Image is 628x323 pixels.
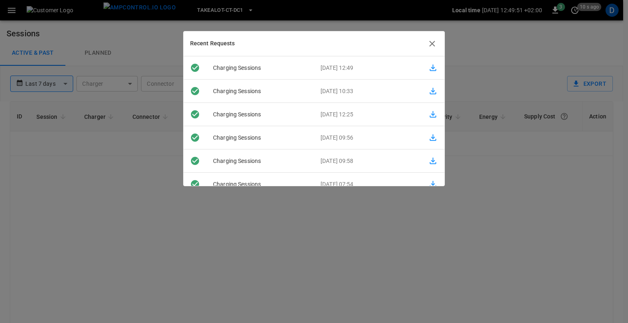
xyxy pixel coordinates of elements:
[206,180,314,189] p: charging sessions
[184,133,206,143] div: Downloaded
[184,179,206,189] div: Downloaded
[184,86,206,96] div: Downloaded
[206,134,314,142] p: charging sessions
[206,157,314,165] p: charging sessions
[184,63,206,73] div: Ready to download
[190,39,235,48] h6: Recent Requests
[206,110,314,119] p: charging sessions
[314,180,422,189] p: [DATE] 07:54
[184,109,206,119] div: Downloaded
[314,87,422,96] p: [DATE] 10:33
[184,156,206,166] div: Downloaded
[314,110,422,119] p: [DATE] 12:25
[314,64,422,72] p: [DATE] 12:49
[314,134,422,142] p: [DATE] 09:56
[206,64,314,72] p: charging sessions
[206,87,314,96] p: charging sessions
[314,157,422,165] p: [DATE] 09:58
